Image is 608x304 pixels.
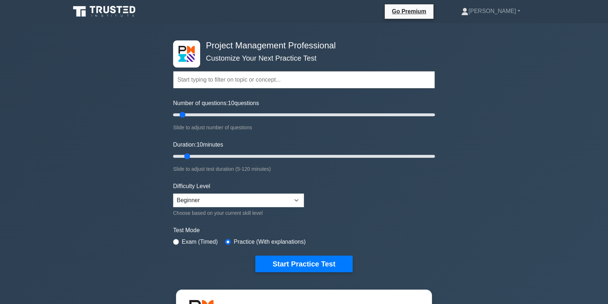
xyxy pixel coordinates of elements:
button: Start Practice Test [255,256,353,272]
label: Duration: minutes [173,140,223,149]
a: [PERSON_NAME] [444,4,538,18]
span: 10 [197,142,203,148]
label: Number of questions: questions [173,99,259,108]
a: Go Premium [388,7,431,16]
h4: Project Management Professional [203,40,400,51]
div: Slide to adjust test duration (5-120 minutes) [173,165,435,173]
input: Start typing to filter on topic or concept... [173,71,435,88]
span: 10 [228,100,234,106]
div: Choose based on your current skill level [173,209,304,217]
label: Practice (With explanations) [234,238,305,246]
label: Test Mode [173,226,435,235]
div: Slide to adjust number of questions [173,123,435,132]
label: Difficulty Level [173,182,210,191]
label: Exam (Timed) [182,238,218,246]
